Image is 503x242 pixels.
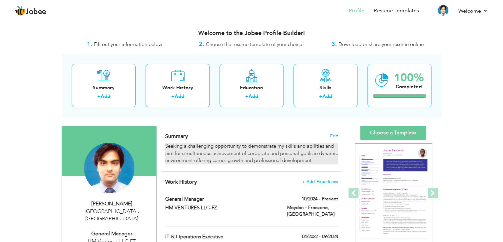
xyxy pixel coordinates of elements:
label: General Manager [165,196,277,203]
label: IT & Operations Executive [165,233,277,240]
label: + [171,93,175,100]
img: Ramesh Kumar [84,143,135,193]
img: Profile Img [438,5,448,16]
label: + [97,93,101,100]
h4: Adding a summary is a quick and easy way to highlight your experience and interests. [165,133,338,140]
div: Seeking a challenging opportunity to demonstrate my skills and abilities and aim for simultaneous... [165,143,338,164]
span: Edit [330,134,338,138]
a: Resume Templates [374,7,419,15]
span: Download or share your resume online. [338,41,425,48]
label: + [319,93,322,100]
span: + Add Experience [302,179,338,184]
div: [GEOGRAPHIC_DATA] [GEOGRAPHIC_DATA] [67,208,156,223]
label: 10/2024 - Present [302,196,338,202]
a: Add [322,93,332,100]
img: jobee.io [15,6,26,16]
span: Jobee [26,8,46,16]
a: Welcome [458,7,488,15]
a: Add [101,93,110,100]
span: Choose the resume template of your choice! [206,41,304,48]
div: Work History [151,84,204,91]
h4: This helps to show the companies you have worked for. [165,179,338,185]
div: Skills [299,84,352,91]
span: Fill out your information below. [94,41,163,48]
label: HM VENTURES LLC-FZ [165,204,277,211]
label: Meydan - Freezone, [GEOGRAPHIC_DATA] [287,204,338,218]
label: 04/2022 - 09/2024 [302,233,338,240]
div: Completed [394,83,424,90]
div: Education [225,84,278,91]
a: Jobee [15,6,46,16]
a: Choose a Template [360,126,426,140]
span: , [138,208,139,215]
strong: 1. [87,40,92,48]
strong: 3. [331,40,337,48]
span: Summary [165,133,188,140]
h3: Welcome to the Jobee Profile Builder! [62,30,441,37]
a: Add [175,93,184,100]
strong: 2. [199,40,204,48]
label: + [245,93,249,100]
a: Profile [349,7,364,15]
div: General Manager [67,230,156,238]
div: [PERSON_NAME] [67,200,156,208]
div: 100% [394,72,424,83]
a: Add [249,93,258,100]
span: Work History [165,178,197,186]
div: Summary [77,84,130,91]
